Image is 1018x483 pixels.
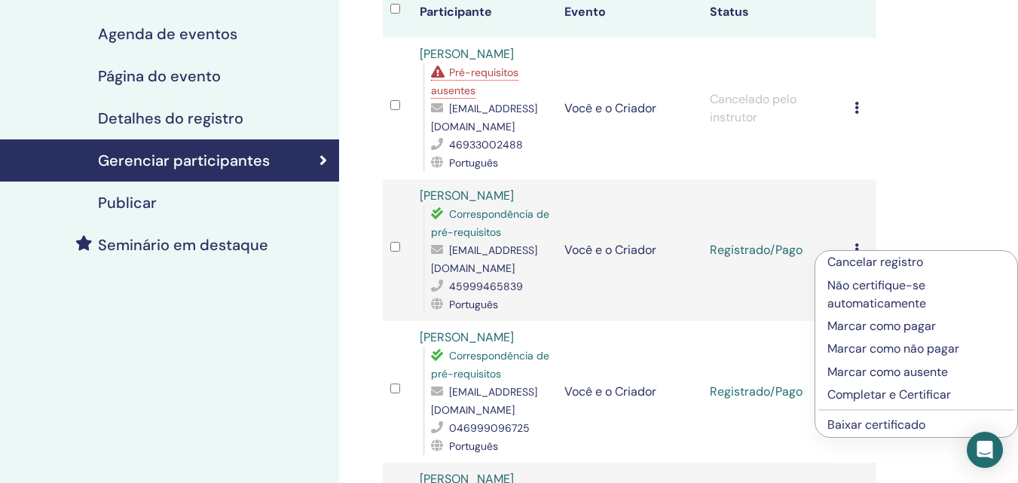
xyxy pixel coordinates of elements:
[449,421,530,435] font: 046999096725
[449,298,498,311] font: Português
[827,277,926,311] font: Não certifique-se automaticamente
[420,188,514,203] a: [PERSON_NAME]
[98,66,221,86] font: Página do evento
[827,341,959,356] font: Marcar como não pagar
[431,207,549,239] font: Correspondência de pré-requisitos
[431,243,537,275] font: [EMAIL_ADDRESS][DOMAIN_NAME]
[98,235,268,255] font: Seminário em destaque
[420,46,514,62] a: [PERSON_NAME]
[98,109,243,128] font: Detalhes do registro
[564,242,656,258] font: Você e o Criador
[710,4,749,20] font: Status
[564,4,606,20] font: Evento
[431,349,549,381] font: Correspondência de pré-requisitos
[827,318,936,334] font: Marcar como pagar
[449,280,523,293] font: 45999465839
[420,329,514,345] a: [PERSON_NAME]
[827,417,925,433] a: Baixar certificado
[827,387,951,402] font: Completar e Certificar
[967,432,1003,468] div: Abra o Intercom Messenger
[564,384,656,399] font: Você e o Criador
[431,385,537,417] font: [EMAIL_ADDRESS][DOMAIN_NAME]
[827,254,923,270] font: Cancelar registro
[431,66,518,97] font: Pré-requisitos ausentes
[98,193,157,212] font: Publicar
[827,364,948,380] font: Marcar como ausente
[449,439,498,453] font: Português
[98,151,270,170] font: Gerenciar participantes
[564,100,656,116] font: Você e o Criador
[98,24,237,44] font: Agenda de eventos
[449,156,498,170] font: Português
[431,102,537,133] font: [EMAIL_ADDRESS][DOMAIN_NAME]
[449,138,523,151] font: 46933002488
[420,4,492,20] font: Participante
